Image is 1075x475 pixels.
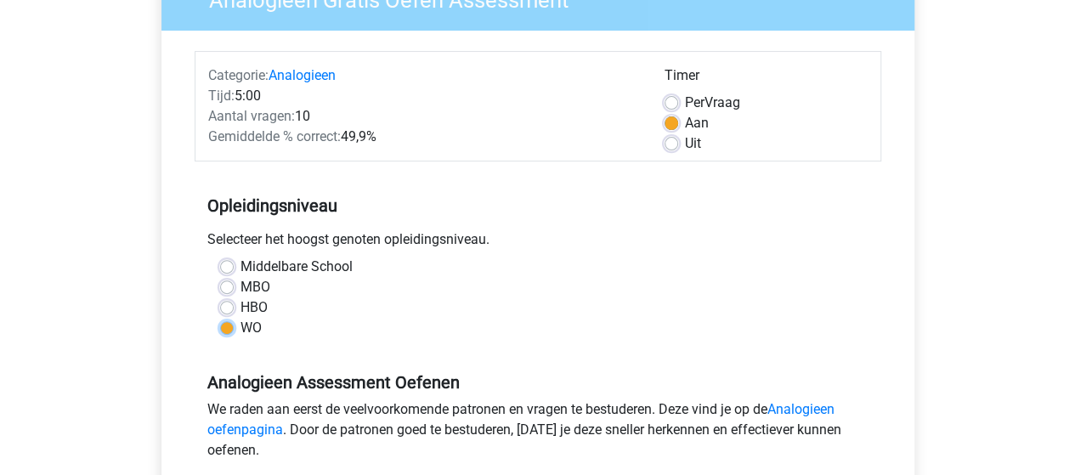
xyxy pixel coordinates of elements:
[240,277,270,297] label: MBO
[665,65,868,93] div: Timer
[269,67,336,83] a: Analogieen
[195,86,652,106] div: 5:00
[195,399,881,467] div: We raden aan eerst de veelvoorkomende patronen en vragen te bestuderen. Deze vind je op de . Door...
[208,128,341,144] span: Gemiddelde % correct:
[685,94,704,110] span: Per
[195,127,652,147] div: 49,9%
[207,189,868,223] h5: Opleidingsniveau
[208,67,269,83] span: Categorie:
[685,133,701,154] label: Uit
[685,113,709,133] label: Aan
[685,93,740,113] label: Vraag
[195,229,881,257] div: Selecteer het hoogst genoten opleidingsniveau.
[208,88,235,104] span: Tijd:
[240,318,262,338] label: WO
[195,106,652,127] div: 10
[240,297,268,318] label: HBO
[240,257,353,277] label: Middelbare School
[207,372,868,393] h5: Analogieen Assessment Oefenen
[208,108,295,124] span: Aantal vragen:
